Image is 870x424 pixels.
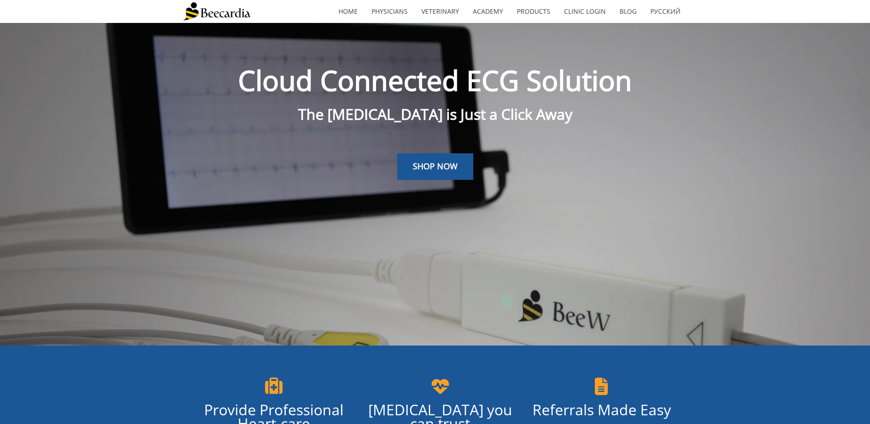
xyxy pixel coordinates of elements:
a: Academy [466,1,510,22]
a: Blog [613,1,643,22]
a: SHOP NOW [397,153,473,180]
span: Cloud Connected ECG Solution [238,61,632,99]
a: Physicians [365,1,415,22]
span: The [MEDICAL_DATA] is Just a Click Away [298,104,572,124]
span: SHOP NOW [413,161,458,172]
a: Русский [643,1,687,22]
a: Veterinary [415,1,466,22]
img: Beecardia [183,2,250,21]
a: Products [510,1,557,22]
a: home [332,1,365,22]
a: Clinic Login [557,1,613,22]
span: Referrals Made Easy [532,400,671,419]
